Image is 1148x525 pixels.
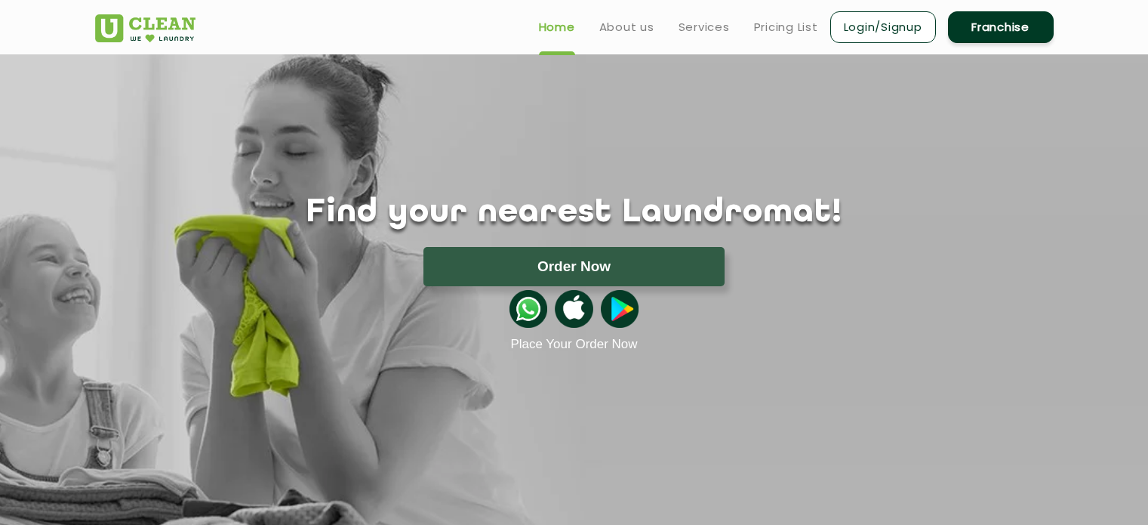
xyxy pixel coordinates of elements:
img: playstoreicon.png [601,290,639,328]
a: Login/Signup [830,11,936,43]
img: UClean Laundry and Dry Cleaning [95,14,195,42]
img: apple-icon.png [555,290,592,328]
a: Services [679,18,730,36]
button: Order Now [423,247,725,286]
a: Pricing List [754,18,818,36]
img: whatsappicon.png [509,290,547,328]
a: Franchise [948,11,1054,43]
a: Place Your Order Now [510,337,637,352]
a: About us [599,18,654,36]
h1: Find your nearest Laundromat! [84,194,1065,232]
a: Home [539,18,575,36]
